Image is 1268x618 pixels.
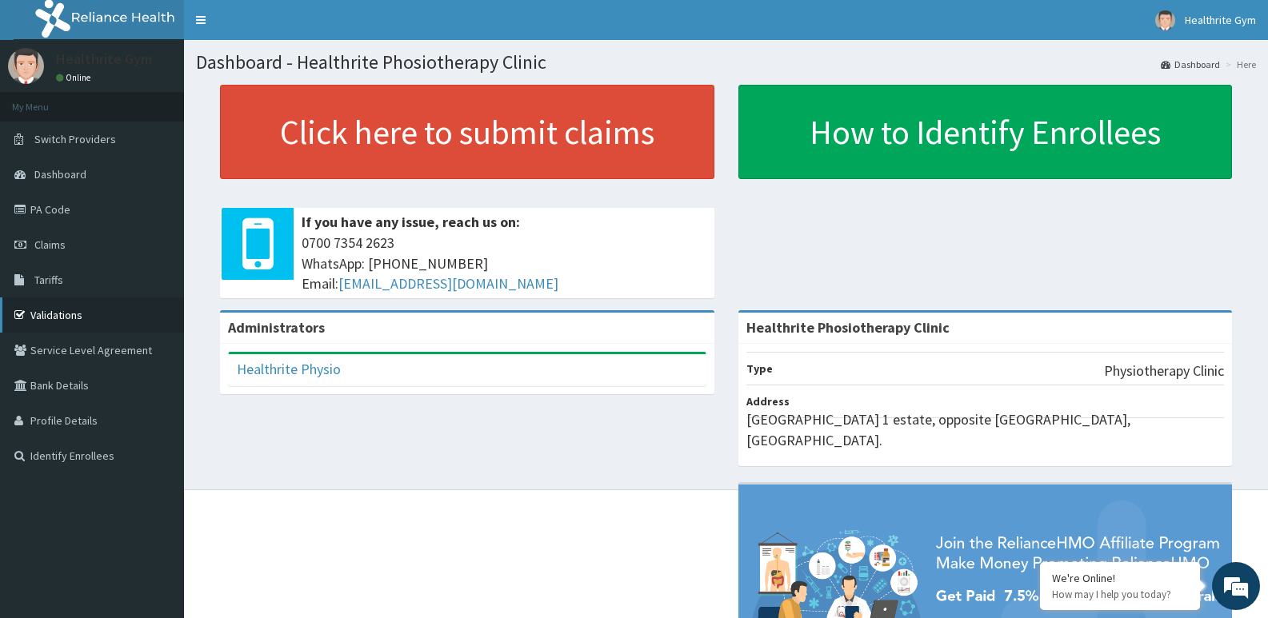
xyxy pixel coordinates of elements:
a: Click here to submit claims [220,85,714,179]
b: Type [746,361,773,376]
a: How to Identify Enrollees [738,85,1233,179]
a: Online [56,72,94,83]
b: Administrators [228,318,325,337]
a: Dashboard [1161,58,1220,71]
span: Healthrite Gym [1185,13,1256,27]
p: Healthrite Gym [56,52,152,66]
a: Healthrite Physio [237,360,341,378]
img: User Image [8,48,44,84]
span: Tariffs [34,273,63,287]
p: [GEOGRAPHIC_DATA] 1 estate, opposite [GEOGRAPHIC_DATA], [GEOGRAPHIC_DATA]. [746,409,1225,450]
p: How may I help you today? [1052,588,1188,601]
h1: Dashboard - Healthrite Phosiotherapy Clinic [196,52,1256,73]
b: If you have any issue, reach us on: [302,213,520,231]
b: Address [746,394,790,409]
strong: Healthrite Phosiotherapy Clinic [746,318,950,337]
li: Here [1222,58,1256,71]
span: Claims [34,237,66,252]
img: User Image [1155,10,1175,30]
span: 0700 7354 2623 WhatsApp: [PHONE_NUMBER] Email: [302,233,706,294]
p: Physiotherapy Clinic [1104,361,1224,381]
span: Switch Providers [34,132,116,146]
a: [EMAIL_ADDRESS][DOMAIN_NAME] [338,274,558,293]
div: We're Online! [1052,571,1188,585]
span: Dashboard [34,167,86,181]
